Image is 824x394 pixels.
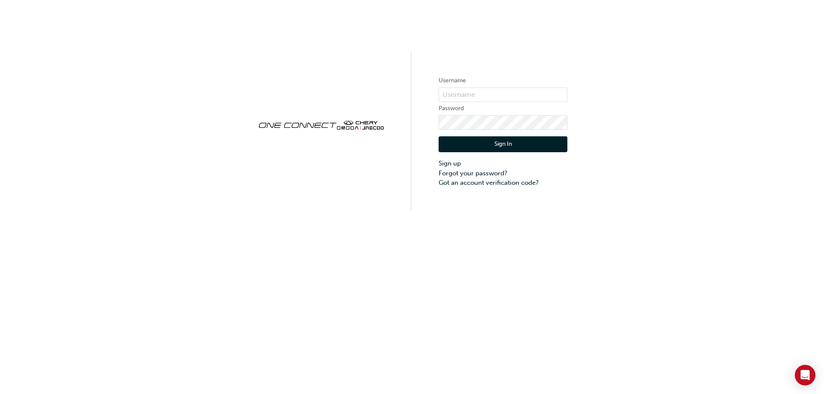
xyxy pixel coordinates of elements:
label: Username [439,75,567,86]
a: Forgot your password? [439,168,567,178]
input: Username [439,87,567,102]
button: Sign In [439,136,567,153]
a: Got an account verification code? [439,178,567,188]
div: Open Intercom Messenger [795,365,815,385]
img: oneconnect [257,113,385,135]
label: Password [439,103,567,114]
a: Sign up [439,159,567,168]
